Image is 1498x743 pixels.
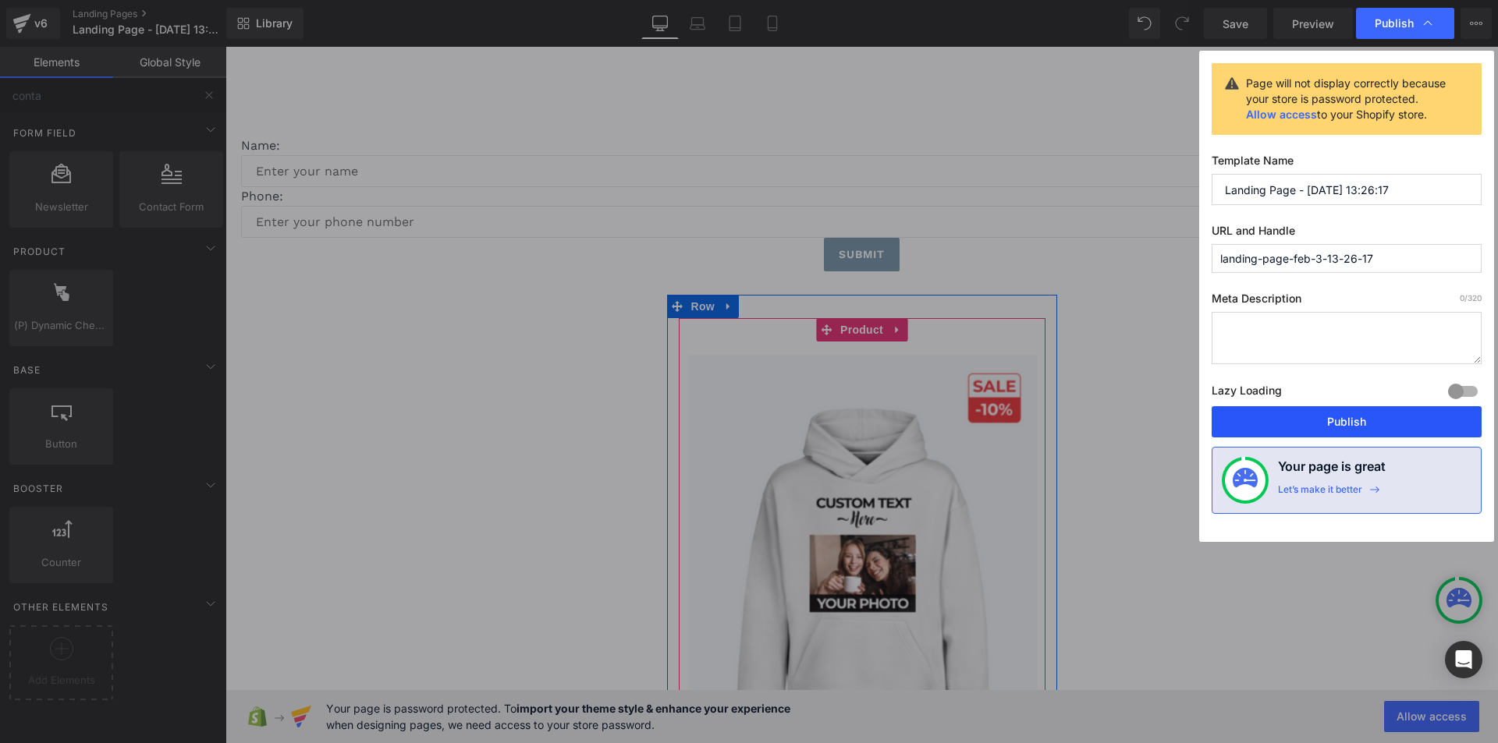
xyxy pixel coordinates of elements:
label: URL and Handle [1212,224,1482,244]
a: Expand / Collapse [662,271,682,295]
input: Enter your name [16,108,1257,140]
a: Expand / Collapse [493,248,513,271]
p: Phone: [16,140,1257,159]
div: Let’s make it better [1278,483,1362,504]
p: Name: [16,90,1257,108]
span: Product [611,271,662,295]
div: Page will not display correctly because your store is password protected. to your Shopify store. [1246,76,1452,122]
label: Lazy Loading [1212,380,1282,406]
button: Publish [1212,406,1482,437]
span: /320 [1460,293,1482,303]
div: Open Intercom Messenger [1445,641,1482,678]
label: Template Name [1212,154,1482,174]
span: Publish [1375,16,1414,30]
a: Allow access [1246,108,1317,121]
span: 0 [1460,293,1464,303]
h4: Your page is great [1278,457,1386,483]
button: Submit [598,191,675,225]
label: Meta Description [1212,292,1482,312]
span: Row [462,248,493,271]
img: onboarding-status.svg [1233,468,1258,493]
input: Enter your phone number [16,159,1257,191]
